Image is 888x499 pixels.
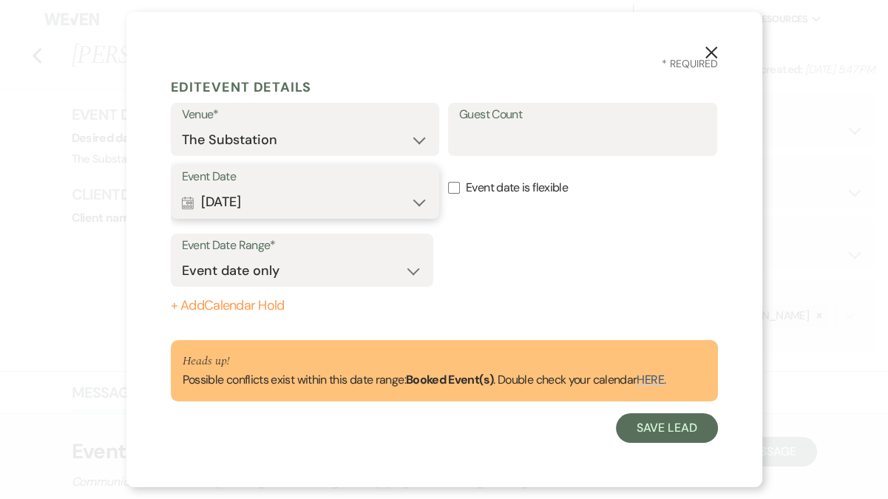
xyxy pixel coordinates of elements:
[182,104,429,126] label: Venue*
[183,352,666,371] p: Heads up!
[183,370,666,390] p: Possible conflicts exist within this date range: . Double check your calendar
[448,182,460,194] input: Event date is flexible
[616,413,717,443] button: Save Lead
[448,165,717,211] label: Event date is flexible
[171,56,718,72] h3: * Required
[182,188,429,217] button: [DATE]
[182,166,429,188] label: Event Date
[182,235,422,257] label: Event Date Range*
[459,104,706,126] label: Guest Count
[637,372,665,387] a: HERE.
[171,299,433,313] button: + AddCalendar Hold
[171,76,718,98] h5: Edit Event Details
[406,372,493,387] strong: Booked Event(s)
